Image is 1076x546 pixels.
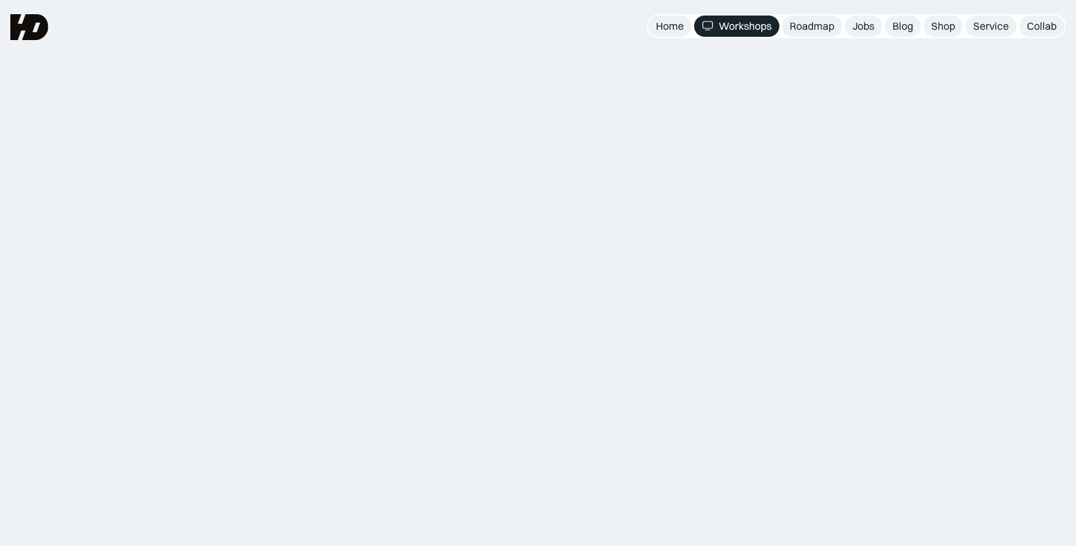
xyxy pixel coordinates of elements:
[1019,16,1064,37] a: Collab
[885,16,921,37] a: Blog
[648,16,691,37] a: Home
[852,19,874,33] div: Jobs
[973,19,1009,33] div: Service
[656,19,684,33] div: Home
[790,19,834,33] div: Roadmap
[931,19,955,33] div: Shop
[1027,19,1057,33] div: Collab
[845,16,882,37] a: Jobs
[965,16,1017,37] a: Service
[782,16,842,37] a: Roadmap
[923,16,963,37] a: Shop
[892,19,913,33] div: Blog
[694,16,779,37] a: Workshops
[719,19,772,33] div: Workshops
